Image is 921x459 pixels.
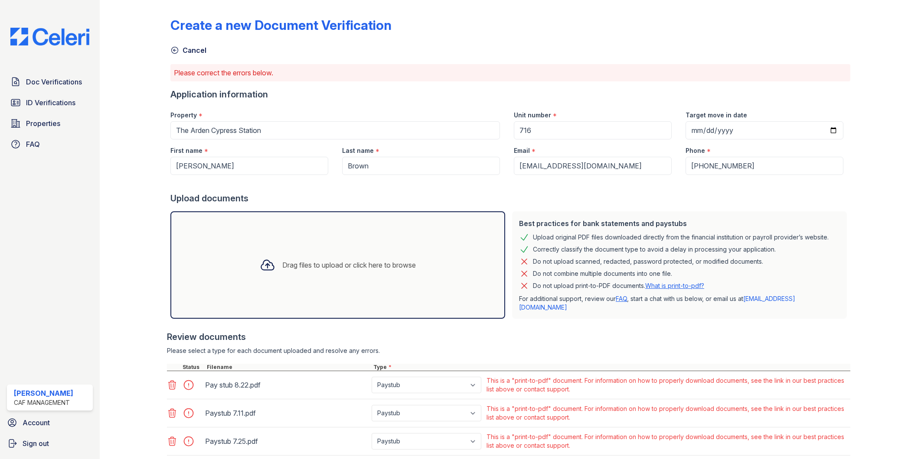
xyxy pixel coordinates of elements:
div: This is a "print-to-pdf" document. For information on how to properly download documents, see the... [487,376,849,394]
a: ID Verifications [7,94,93,111]
div: Do not upload scanned, redacted, password protected, or modified documents. [533,256,763,267]
a: Doc Verifications [7,73,93,91]
label: Phone [686,146,705,155]
a: Cancel [170,45,206,55]
label: First name [170,146,202,155]
div: Status [181,364,205,371]
div: Pay stub 8.22.pdf [205,378,368,392]
label: Unit number [514,111,551,120]
div: Best practices for bank statements and paystubs [519,218,840,229]
span: Doc Verifications [26,77,82,87]
label: Email [514,146,530,155]
div: [PERSON_NAME] [14,388,73,398]
div: Please select a type for each document uploaded and resolve any errors. [167,346,851,355]
a: FAQ [7,136,93,153]
label: Last name [342,146,374,155]
a: Sign out [3,435,96,452]
div: This is a "print-to-pdf" document. For information on how to properly download documents, see the... [487,433,849,450]
a: What is print-to-pdf? [645,282,704,289]
div: Correctly classify the document type to avoid a delay in processing your application. [533,244,776,255]
div: Do not combine multiple documents into one file. [533,268,672,279]
div: Create a new Document Verification [170,17,392,33]
div: Upload original PDF files downloaded directly from the financial institution or payroll provider’... [533,232,829,242]
div: CAF Management [14,398,73,407]
div: Paystub 7.11.pdf [205,406,368,420]
div: Review documents [167,331,851,343]
p: Please correct the errors below. [174,68,847,78]
label: Property [170,111,197,120]
div: Filename [205,364,372,371]
span: ID Verifications [26,97,75,108]
p: For additional support, review our , start a chat with us below, or email us at [519,294,840,312]
img: CE_Logo_Blue-a8612792a0a2168367f1c8372b55b34899dd931a85d93a1a3d3e32e68fde9ad4.png [3,28,96,45]
span: FAQ [26,139,40,149]
label: Target move in date [686,111,747,120]
div: Drag files to upload or click here to browse [282,260,416,270]
a: Properties [7,115,93,132]
a: Account [3,414,96,431]
span: Account [23,417,50,428]
div: Type [372,364,851,371]
div: This is a "print-to-pdf" document. For information on how to properly download documents, see the... [487,404,849,422]
div: Paystub 7.25.pdf [205,434,368,448]
div: Upload documents [170,192,851,204]
p: Do not upload print-to-PDF documents. [533,281,704,290]
div: Application information [170,88,851,100]
span: Properties [26,118,60,129]
a: FAQ [616,295,627,302]
span: Sign out [23,438,49,449]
